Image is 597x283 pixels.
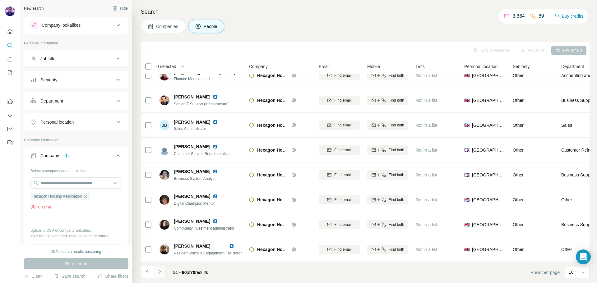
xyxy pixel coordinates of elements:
[513,148,524,153] span: Other
[389,247,404,252] span: Find both
[160,244,169,254] img: Avatar
[174,126,225,131] span: Sales Administrator
[464,246,470,253] span: 🇬🇧
[24,273,42,279] button: Clear
[464,221,470,228] span: 🇬🇧
[190,270,195,275] span: 70
[32,194,82,199] span: Hexagon Housing Association
[416,197,437,202] span: Not in a list
[108,4,132,13] button: Hide
[5,123,15,135] button: Dashboard
[416,148,437,153] span: Not in a list
[160,120,169,130] div: JB
[40,56,55,62] div: Job title
[249,222,254,227] img: Logo of Hexagon Housing Association
[334,73,351,78] span: Find email
[512,12,525,20] p: 3,864
[257,172,320,177] span: Hexagon Housing Association
[513,63,530,70] span: Seniority
[513,73,524,78] span: Other
[30,166,122,174] div: Select a company name or website
[160,71,169,80] img: Avatar
[367,63,380,70] span: Mobile
[42,22,81,28] div: Company lookalikes
[416,63,425,70] span: Lists
[160,95,169,105] img: Avatar
[174,218,210,224] span: [PERSON_NAME]
[5,137,15,148] button: Feedback
[334,247,351,252] span: Find email
[464,72,470,79] span: 🇬🇧
[319,195,360,204] button: Find email
[319,145,360,155] button: Find email
[334,197,351,203] span: Find email
[554,12,583,21] button: Buy credits
[141,266,153,278] button: Navigate to previous page
[40,98,63,104] div: Department
[367,71,408,80] button: Find both
[24,148,128,166] button: Company1
[174,201,215,206] span: Digital Champion Mentor
[569,269,574,275] p: 10
[561,122,572,128] span: Sales
[5,67,15,78] button: My lists
[249,98,254,103] img: Logo of Hexagon Housing Association
[249,247,254,252] img: Logo of Hexagon Housing Association
[513,98,524,103] span: Other
[367,220,408,229] button: Find both
[5,6,15,16] img: Avatar
[249,73,254,78] img: Logo of Hexagon Housing Association
[472,72,505,79] span: [GEOGRAPHIC_DATA]
[24,137,128,143] p: Company information
[561,246,572,253] span: Other
[334,147,351,153] span: Find email
[40,77,57,83] div: Seniority
[174,152,229,156] span: Customer Service Representative
[334,222,351,227] span: Find email
[174,119,210,125] span: [PERSON_NAME]
[24,94,128,108] button: Department
[40,153,59,159] div: Company
[334,172,351,178] span: Find email
[416,172,437,177] span: Not in a list
[472,97,505,103] span: [GEOGRAPHIC_DATA]
[389,222,404,227] span: Find both
[40,119,74,125] div: Personal location
[513,197,524,202] span: Other
[416,123,437,128] span: Not in a list
[464,147,470,153] span: 🇬🇧
[367,195,408,204] button: Find both
[319,71,360,80] button: Find email
[174,94,210,100] span: [PERSON_NAME]
[472,221,505,228] span: [GEOGRAPHIC_DATA]
[561,172,595,178] span: Business Support
[24,51,128,66] button: Job title
[319,220,360,229] button: Find email
[213,219,218,224] img: LinkedIn logo
[319,170,360,180] button: Find email
[416,247,437,252] span: Not in a list
[156,63,176,70] span: 0 selected
[472,147,505,153] span: [GEOGRAPHIC_DATA]
[174,168,210,175] span: [PERSON_NAME]
[576,249,591,264] div: Open Intercom Messenger
[24,115,128,130] button: Personal location
[513,172,524,177] span: Other
[174,176,215,181] span: Business System Analyst
[561,63,584,70] span: Department
[24,40,128,46] p: Personal information
[416,98,437,103] span: Not in a list
[257,247,320,252] span: Hexagon Housing Association
[367,145,408,155] button: Find both
[5,96,15,107] button: Use Surfe on LinkedIn
[173,270,187,275] span: 51 - 60
[30,233,122,239] p: Your list is private and won't be saved or shared.
[319,121,360,130] button: Find email
[160,195,169,205] img: Avatar
[213,94,218,99] img: LinkedIn logo
[5,40,15,51] button: Search
[174,226,234,231] span: Community investment administrator
[561,221,595,228] span: Business Support
[174,244,210,249] span: [PERSON_NAME]
[160,220,169,230] img: Avatar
